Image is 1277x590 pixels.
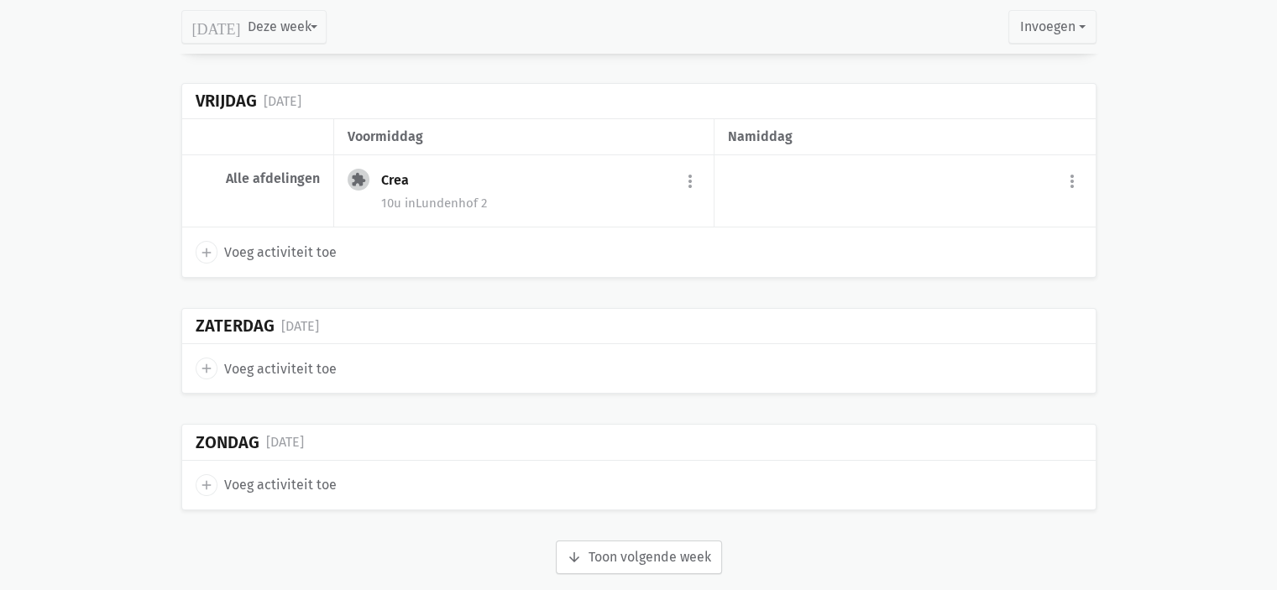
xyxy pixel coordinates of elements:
[348,126,700,148] div: voormiddag
[351,172,366,187] i: extension
[196,358,337,379] a: add Voeg activiteit toe
[728,126,1081,148] div: namiddag
[224,474,337,496] span: Voeg activiteit toe
[196,241,337,263] a: add Voeg activiteit toe
[196,433,259,452] div: Zondag
[556,540,722,574] button: Toon volgende week
[199,245,214,260] i: add
[266,431,304,453] div: [DATE]
[567,550,582,565] i: arrow_downward
[224,358,337,380] span: Voeg activiteit toe
[405,196,487,211] span: Lundenhof 2
[196,91,257,111] div: Vrijdag
[196,316,275,336] div: Zaterdag
[196,474,337,496] a: add Voeg activiteit toe
[381,172,422,189] div: Crea
[224,242,337,264] span: Voeg activiteit toe
[281,316,319,337] div: [DATE]
[264,91,301,112] div: [DATE]
[405,196,416,211] span: in
[196,170,320,187] div: Alle afdelingen
[1008,10,1096,44] button: Invoegen
[192,19,241,34] i: [DATE]
[181,10,327,44] button: Deze week
[199,478,214,493] i: add
[381,196,401,211] span: 10u
[199,361,214,376] i: add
